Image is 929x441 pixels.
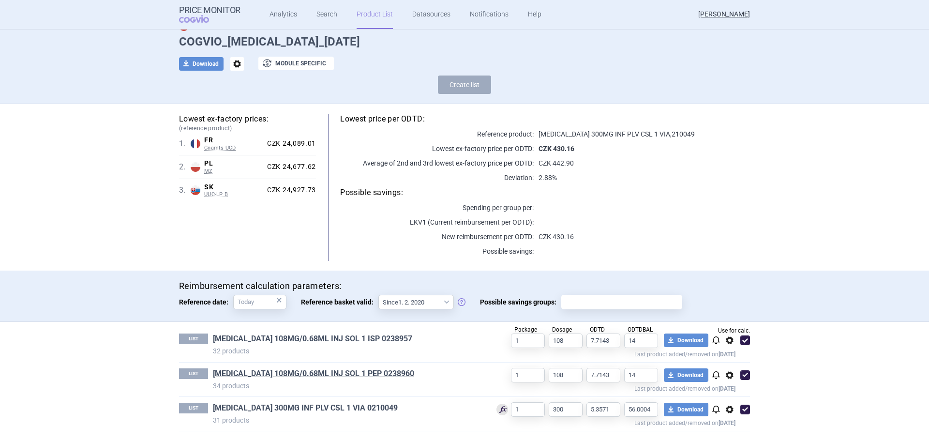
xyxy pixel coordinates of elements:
span: 3 . [179,184,191,196]
div: CZK 24,927.73 [263,186,316,195]
p: LIST [179,403,208,413]
span: Reference date: [179,295,233,309]
span: ODTDBAL [628,326,653,333]
select: Reference basket valid: [378,295,454,309]
strong: [DATE] [719,420,735,426]
img: Poland [191,162,200,172]
span: UUC-LP B [204,191,263,198]
button: Module specific [258,57,334,70]
h5: Possible savings: [340,187,750,198]
p: LIST [179,368,208,379]
span: Possible savings groups: [480,295,561,309]
h5: Lowest price per ODTD: [340,114,750,124]
strong: Reimbursement [179,22,241,30]
p: New reimbursement per ODTD: [340,232,534,242]
span: ODTD [590,326,605,333]
p: Lowest ex-factory price per ODTD: [340,144,534,153]
p: LIST [179,334,208,344]
p: 2.88% [534,173,750,182]
span: PL [204,159,263,168]
button: Download [664,334,708,347]
img: France [191,139,200,149]
p: Deviation: [340,173,534,182]
strong: [DATE] [719,385,735,392]
a: Price MonitorCOGVIO [179,5,240,24]
p: Average of 2nd and 3rd lowest ex-factory price per ODTD: [340,158,534,168]
a: [MEDICAL_DATA] 300MG INF PLV CSL 1 VIA 0210049 [213,403,398,413]
span: MZ [204,168,263,175]
button: Download [179,57,224,71]
input: Reference date:× [233,295,286,309]
p: Possible savings: [340,246,534,256]
a: [MEDICAL_DATA] 108MG/0.68ML INJ SOL 1 PEP 0238960 [213,368,414,379]
span: SK [204,183,263,192]
p: CZK 430.16 [534,232,750,242]
p: 32 products [213,346,481,356]
h4: Reimbursement calculation parameters: [179,280,750,292]
p: Last product added/removed on [481,349,735,358]
a: [MEDICAL_DATA] 108MG/0.68ML INJ SOL 1 ISP 0238957 [213,334,412,344]
span: FR [204,136,263,145]
span: Cnamts UCD [204,145,263,152]
h1: ENTYVIO 108MG/0.68ML INJ SOL 1 ISP 0238957 [213,334,481,346]
span: Dosage [552,326,572,333]
p: 31 products [213,415,481,425]
p: [MEDICAL_DATA] 300MG INF PLV CSL 1 VIA , 210049 [534,129,750,139]
span: (reference product) [179,124,316,133]
span: COGVIO [179,15,223,23]
div: CZK 24,677.62 [263,163,316,171]
p: Spending per group per : [340,203,534,213]
h1: COGVIO_[MEDICAL_DATA]_[DATE] [179,35,750,49]
strong: [DATE] [719,351,735,358]
span: Reference basket valid: [301,295,378,309]
span: Use for calc. [718,328,750,334]
strong: Price Monitor [179,5,240,15]
p: CZK 442.90 [534,158,750,168]
div: CZK 24,089.01 [263,139,316,148]
button: Create list [438,76,491,94]
p: Last product added/removed on [481,417,735,426]
p: Last product added/removed on [481,383,735,392]
p: EKV1 (Current reimbursement per ODTD): [340,217,534,227]
span: Package [514,326,537,333]
div: × [276,295,282,305]
button: Download [664,368,708,382]
h1: ENTYVIO 300MG INF PLV CSL 1 VIA 0210049 [213,403,481,415]
button: Download [664,403,708,416]
input: Possible savings groups: [565,296,679,308]
strong: CZK 430.16 [539,145,574,152]
p: 34 products [213,381,481,391]
span: 2 . [179,161,191,173]
h5: Lowest ex-factory prices: [179,114,316,133]
span: 1 . [179,138,191,150]
h1: ENTYVIO 108MG/0.68ML INJ SOL 1 PEP 0238960 [213,368,481,381]
img: Slovakia [191,185,200,195]
p: Reference product: [340,129,534,139]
